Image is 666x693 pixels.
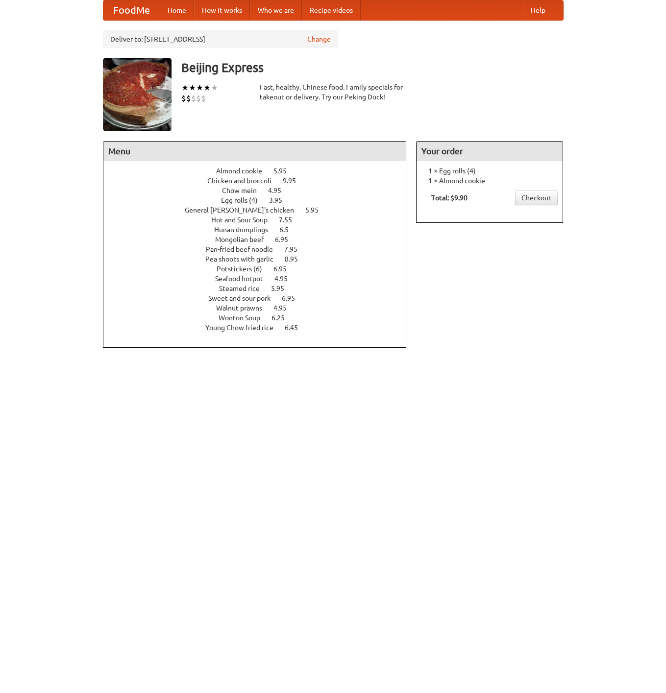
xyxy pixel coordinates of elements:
[284,245,307,253] span: 7.95
[273,167,296,175] span: 5.95
[208,294,280,302] span: Sweet and sour pork
[216,167,305,175] a: Almond cookie 5.95
[215,236,273,243] span: Mongolian beef
[215,236,306,243] a: Mongolian beef 6.95
[274,275,297,283] span: 4.95
[206,245,316,253] a: Pan-fried beef noodle 7.95
[203,82,211,93] li: ★
[273,265,296,273] span: 6.95
[221,196,300,204] a: Egg rolls (4) 3.95
[219,285,270,292] span: Steamed rice
[194,0,250,20] a: How it works
[207,177,314,185] a: Chicken and broccoli 9.95
[285,324,308,332] span: 6.45
[201,93,206,104] li: $
[307,34,331,44] a: Change
[103,30,338,48] div: Deliver to: [STREET_ADDRESS]
[269,196,292,204] span: 3.95
[431,194,468,202] b: Total: $9.90
[215,275,273,283] span: Seafood hotpot
[191,93,196,104] li: $
[205,255,283,263] span: Pea shoots with garlic
[196,93,201,104] li: $
[222,187,267,194] span: Chow mein
[189,82,196,93] li: ★
[214,226,307,234] a: Hunan dumplings 6.5
[217,265,272,273] span: Potstickers (6)
[285,255,308,263] span: 8.95
[268,187,291,194] span: 4.95
[421,166,558,176] li: 1 × Egg rolls (4)
[214,226,278,234] span: Hunan dumplings
[103,58,172,131] img: angular.jpg
[221,196,268,204] span: Egg rolls (4)
[160,0,194,20] a: Home
[275,236,298,243] span: 6.95
[250,0,302,20] a: Who we are
[421,176,558,186] li: 1 × Almond cookie
[181,58,564,77] h3: Beijing Express
[260,82,407,102] div: Fast, healthy, Chinese food. Family specials for takeout or delivery. Try our Peking Duck!
[271,285,294,292] span: 5.95
[103,0,160,20] a: FoodMe
[205,255,316,263] a: Pea shoots with garlic 8.95
[515,191,558,205] a: Checkout
[205,324,316,332] a: Young Chow fried rice 6.45
[217,265,305,273] a: Potstickers (6) 6.95
[279,216,302,224] span: 7.55
[271,314,295,322] span: 6.25
[219,314,303,322] a: Wonton Soup 6.25
[302,0,361,20] a: Recipe videos
[185,206,304,214] span: General [PERSON_NAME]'s chicken
[211,216,310,224] a: Hot and Sour Soup 7.55
[219,285,302,292] a: Steamed rice 5.95
[211,216,277,224] span: Hot and Sour Soup
[181,93,186,104] li: $
[185,206,337,214] a: General [PERSON_NAME]'s chicken 5.95
[279,226,298,234] span: 6.5
[219,314,270,322] span: Wonton Soup
[208,294,313,302] a: Sweet and sour pork 6.95
[211,82,218,93] li: ★
[305,206,328,214] span: 5.95
[196,82,203,93] li: ★
[283,177,306,185] span: 9.95
[523,0,553,20] a: Help
[215,275,306,283] a: Seafood hotpot 4.95
[186,93,191,104] li: $
[216,167,272,175] span: Almond cookie
[103,142,406,161] h4: Menu
[205,324,283,332] span: Young Chow fried rice
[417,142,563,161] h4: Your order
[181,82,189,93] li: ★
[206,245,283,253] span: Pan-fried beef noodle
[273,304,296,312] span: 4.95
[216,304,272,312] span: Walnut prawns
[216,304,305,312] a: Walnut prawns 4.95
[222,187,299,194] a: Chow mein 4.95
[207,177,281,185] span: Chicken and broccoli
[282,294,305,302] span: 6.95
